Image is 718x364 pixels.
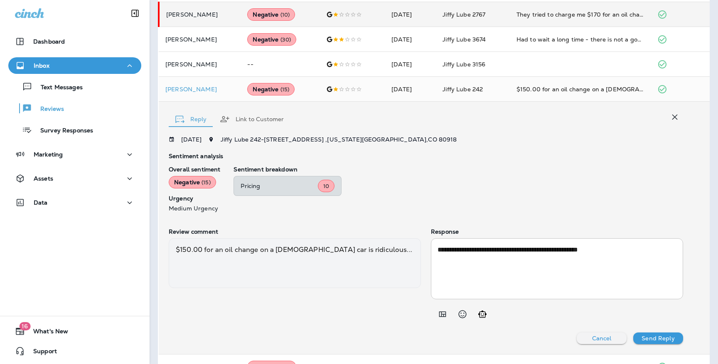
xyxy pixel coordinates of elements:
button: Collapse Sidebar [123,5,147,22]
div: Negative [247,83,295,95]
div: Negative [169,176,216,188]
span: ( 15 ) [202,179,211,186]
span: Jiffy Lube 3674 [443,36,486,43]
button: Text Messages [8,78,141,95]
p: Send Reply [642,335,674,342]
p: Cancel [592,335,612,342]
button: Add in a premade template [434,306,451,322]
p: [PERSON_NAME] [165,36,234,43]
button: 16What's New [8,323,141,340]
p: Medium Urgency [169,205,220,212]
p: Review comment [169,228,421,235]
p: Survey Responses [32,127,93,135]
span: Jiffy Lube 242 [443,86,483,93]
button: Generate AI response [474,306,491,322]
span: Support [25,348,57,358]
p: [DATE] [181,136,202,143]
button: Link to Customer [213,104,290,134]
div: Negative [247,33,296,46]
button: Inbox [8,57,141,74]
td: [DATE] [385,77,436,102]
p: Overall sentiment [169,166,220,173]
button: Marketing [8,146,141,163]
div: Negative [247,8,295,21]
span: What's New [25,328,68,338]
button: Select an emoji [454,306,471,322]
div: Had to wait a long time - there is not a good process of directing customers to the next availabl... [516,35,644,44]
button: Cancel [577,332,627,344]
p: Reviews [32,105,64,113]
p: Data [34,199,48,206]
td: [DATE] [385,52,436,77]
span: ( 15 ) [280,86,290,93]
button: Data [8,194,141,211]
span: 10 [323,183,329,190]
p: Sentiment analysis [169,153,683,159]
p: Text Messages [32,84,83,92]
p: Response [431,228,683,235]
span: ( 30 ) [280,36,291,43]
p: Dashboard [33,38,65,45]
span: 16 [19,322,30,330]
td: [DATE] [385,2,436,27]
button: Support [8,343,141,359]
p: Assets [34,175,53,182]
p: Urgency [169,195,220,202]
span: ( 10 ) [280,11,290,18]
button: Survey Responses [8,121,141,139]
button: Reply [169,104,213,134]
span: Jiffy Lube 2767 [443,11,485,18]
div: $150.00 for an oil change on a 13yr old car is ridiculous... [516,85,644,93]
p: Sentiment breakdown [234,166,683,173]
p: [PERSON_NAME] [165,86,234,93]
button: Send Reply [633,332,683,344]
span: Jiffy Lube 3156 [443,61,485,68]
button: Assets [8,170,141,187]
p: [PERSON_NAME] [165,61,234,68]
td: [DATE] [385,27,436,52]
p: Marketing [34,151,63,158]
div: They tried to charge me $170 for an oil change but when I found a Groupon online my total without... [516,10,644,19]
button: Reviews [8,100,141,117]
button: Dashboard [8,33,141,50]
div: $150.00 for an oil change on a [DEMOGRAPHIC_DATA] car is ridiculous... [169,238,421,288]
p: Inbox [34,62,49,69]
p: Pricing [241,183,318,189]
td: -- [241,52,319,77]
div: Click to view Customer Drawer [165,86,234,93]
p: [PERSON_NAME] [166,11,234,18]
span: Jiffy Lube 242 - [STREET_ADDRESS] , [US_STATE][GEOGRAPHIC_DATA] , CO 80918 [221,136,457,143]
